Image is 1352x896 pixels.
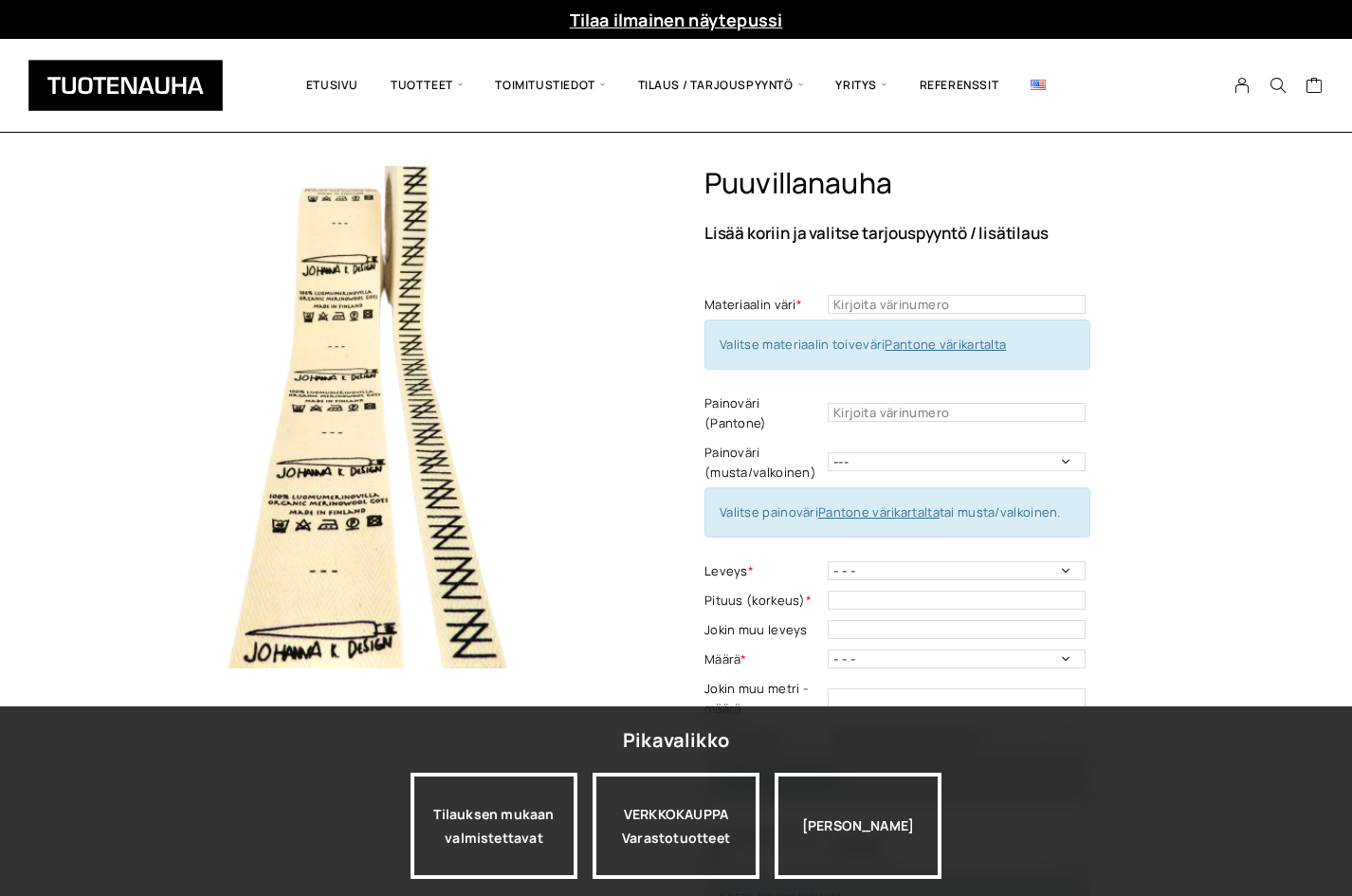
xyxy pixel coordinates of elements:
[1306,76,1324,99] a: Cart
[704,679,823,719] label: Jokin muu metri -määrä
[375,53,479,118] span: Tuotteet
[818,503,940,521] a: Pantone värikartalta
[704,620,823,640] label: Jokin muu leveys
[593,773,759,879] div: VERKKOKAUPPA Varastotuotteet
[623,723,729,758] div: Pikavalikko
[904,53,1015,118] a: Referenssit
[704,561,823,581] label: Leveys
[411,773,577,879] a: Tilauksen mukaan valmistettavat
[819,53,903,118] span: Yritys
[828,295,1086,314] input: Kirjoita värinumero
[704,295,823,315] label: Materiaalin väri
[775,773,941,879] div: [PERSON_NAME]
[622,53,820,118] span: Tilaus / Tarjouspyyntö
[720,503,1061,521] span: Valitse painoväri tai musta/valkoinen.
[704,393,823,433] label: Painoväri (Pantone)
[479,53,621,118] span: Toimitustiedot
[828,403,1086,422] input: Kirjoita värinumero
[1260,77,1296,94] button: Search
[704,443,823,483] label: Painoväri (musta/valkoinen)
[290,53,375,118] a: Etusivu
[1031,80,1046,90] img: English
[1224,77,1261,94] a: My Account
[720,336,1006,353] span: Valitse materiaalin toiveväri
[885,336,1006,353] a: Pantone värikartalta
[704,649,823,669] label: Määrä
[593,773,759,879] a: VERKKOKAUPPAVarastotuotteet
[704,591,823,611] label: Pituus (korkeus)
[570,9,783,31] a: Tilaa ilmainen näytepussi
[28,60,223,111] img: Tuotenauha Oy
[704,166,1231,201] h1: Puuvillanauha
[121,166,624,668] img: puuvillakanttinauha-pehmoinen-kalanruotokuvio
[704,225,1231,241] p: Lisää koriin ja valitse tarjouspyyntö / lisätilaus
